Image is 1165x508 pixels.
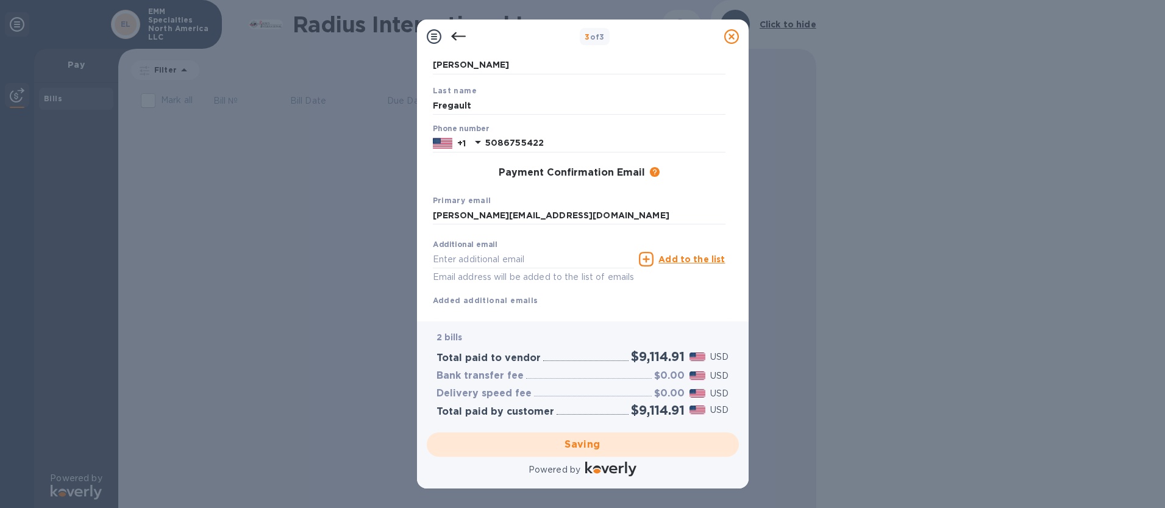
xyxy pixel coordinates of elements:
[710,370,729,382] p: USD
[631,402,684,418] h2: $9,114.91
[654,370,685,382] h3: $0.00
[436,388,532,399] h3: Delivery speed fee
[689,371,706,380] img: USD
[631,349,684,364] h2: $9,114.91
[433,241,497,249] label: Additional email
[433,196,491,205] b: Primary email
[689,406,706,414] img: USD
[433,96,725,115] input: Enter your last name
[436,352,541,364] h3: Total paid to vendor
[499,167,645,179] h3: Payment Confirmation Email
[433,126,489,133] label: Phone number
[710,351,729,363] p: USD
[433,137,452,150] img: US
[433,296,538,305] b: Added additional emails
[585,32,590,41] span: 3
[433,270,635,284] p: Email address will be added to the list of emails
[436,332,463,342] b: 2 bills
[436,406,554,418] h3: Total paid by customer
[585,32,605,41] b: of 3
[433,86,477,95] b: Last name
[485,134,725,152] input: Enter your phone number
[689,352,706,361] img: USD
[436,370,524,382] h3: Bank transfer fee
[658,254,725,264] u: Add to the list
[529,463,580,476] p: Powered by
[710,404,729,417] p: USD
[433,56,725,74] input: Enter your first name
[433,250,635,268] input: Enter additional email
[585,462,636,476] img: Logo
[433,207,725,225] input: Enter your primary name
[654,388,685,399] h3: $0.00
[457,137,466,149] p: +1
[689,389,706,398] img: USD
[710,387,729,400] p: USD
